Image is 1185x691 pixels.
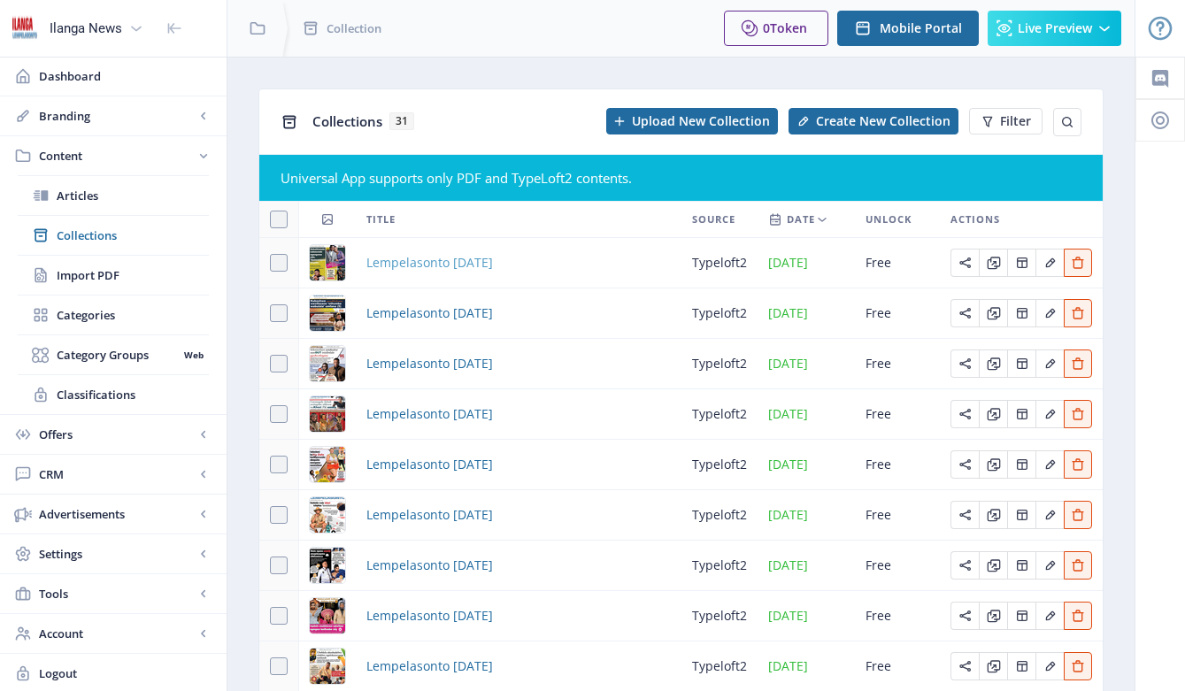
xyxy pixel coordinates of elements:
span: Collection [327,19,381,37]
span: Category Groups [57,346,178,364]
td: Free [855,339,940,389]
a: Edit page [950,404,979,421]
button: 0Token [724,11,828,46]
a: Edit page [1035,505,1064,522]
span: Dashboard [39,67,212,85]
td: [DATE] [758,591,855,641]
span: Live Preview [1018,21,1092,35]
a: Edit page [1064,354,1092,371]
span: Branding [39,107,195,125]
button: Live Preview [988,11,1121,46]
td: typeloft2 [681,541,758,591]
button: Mobile Portal [837,11,979,46]
a: Edit page [1007,556,1035,572]
td: [DATE] [758,238,855,288]
span: Source [692,209,735,230]
a: Edit page [979,303,1007,320]
a: Edit page [979,505,1007,522]
a: Edit page [1007,303,1035,320]
span: Create New Collection [816,114,950,128]
td: typeloft2 [681,339,758,389]
button: Filter [969,108,1043,134]
a: Edit page [1035,404,1064,421]
a: Edit page [1035,303,1064,320]
td: Free [855,389,940,440]
td: [DATE] [758,389,855,440]
a: Lempelasonto [DATE] [366,403,493,425]
span: Content [39,147,195,165]
td: [DATE] [758,490,855,541]
span: 31 [389,112,414,130]
span: Settings [39,545,195,563]
span: Title [366,209,396,230]
button: Create New Collection [789,108,958,134]
a: Lempelasonto [DATE] [366,454,493,475]
a: Lempelasonto [DATE] [366,252,493,273]
a: Edit page [979,354,1007,371]
a: New page [778,108,958,134]
a: Edit page [1035,354,1064,371]
a: Lempelasonto [DATE] [366,504,493,526]
td: Free [855,288,940,339]
a: Edit page [1064,505,1092,522]
td: Free [855,238,940,288]
td: Free [855,440,940,490]
span: Logout [39,664,212,682]
a: Import PDF [18,256,209,295]
img: 38299b14-c0b9-4b99-984b-8b42938498ea.png [310,245,345,280]
img: 12930f30-cf27-4aaf-a617-f8d9086ac69e.png [310,497,345,533]
span: Offers [39,426,195,443]
a: Edit page [1064,404,1092,421]
td: Free [855,591,940,641]
a: Collections [18,216,209,255]
span: Unlock [866,209,912,230]
a: Edit page [979,455,1007,472]
img: aa387934-93b1-4561-a22b-766859f94188.png [310,396,345,432]
a: Edit page [1064,253,1092,270]
a: Edit page [1035,253,1064,270]
span: Actions [950,209,1000,230]
a: Edit page [1064,303,1092,320]
a: Lempelasonto [DATE] [366,303,493,324]
a: Edit page [1035,606,1064,623]
a: Edit page [1007,354,1035,371]
a: Lempelasonto [DATE] [366,605,493,626]
a: Lempelasonto [DATE] [366,555,493,576]
a: Edit page [1007,606,1035,623]
a: Edit page [1007,253,1035,270]
img: 5518c08a-f03d-44bf-9a76-b3f0c23d06ab.png [310,548,345,583]
span: Mobile Portal [880,21,962,35]
span: Filter [1000,114,1031,128]
a: Edit page [979,606,1007,623]
span: Articles [57,187,209,204]
a: Edit page [1035,455,1064,472]
td: typeloft2 [681,389,758,440]
a: Category GroupsWeb [18,335,209,374]
span: Lempelasonto [DATE] [366,353,493,374]
td: [DATE] [758,541,855,591]
span: Account [39,625,195,642]
td: Free [855,490,940,541]
a: Edit page [950,354,979,371]
span: Collections [312,112,382,130]
span: Collections [57,226,209,244]
td: typeloft2 [681,591,758,641]
td: [DATE] [758,288,855,339]
span: Classifications [57,386,209,403]
div: Ilanga News [50,9,122,48]
td: Free [855,541,940,591]
a: Edit page [1007,404,1035,421]
a: Categories [18,296,209,334]
td: typeloft2 [681,490,758,541]
span: Upload New Collection [632,114,770,128]
img: ab7e9a0c-5163-492b-b06b-69384e2f9403.png [310,296,345,331]
a: Classifications [18,375,209,414]
a: Edit page [1064,455,1092,472]
a: Articles [18,176,209,215]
